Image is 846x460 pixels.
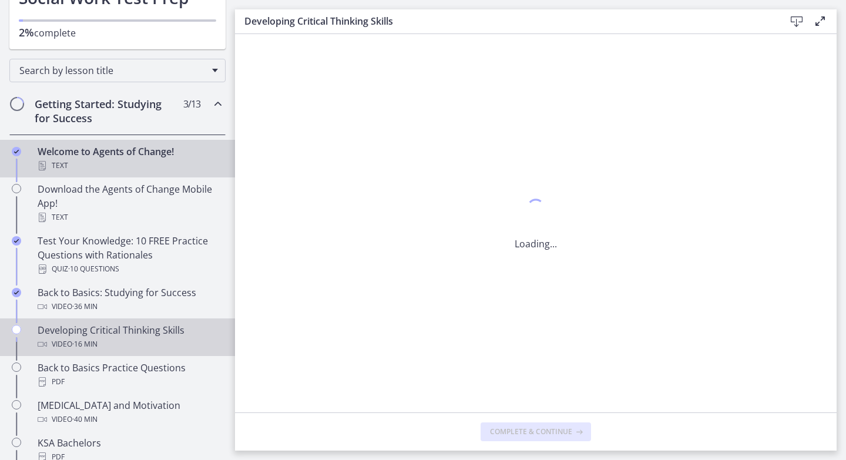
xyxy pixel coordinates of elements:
[72,337,98,351] span: · 16 min
[481,422,591,441] button: Complete & continue
[38,300,221,314] div: Video
[38,375,221,389] div: PDF
[38,337,221,351] div: Video
[490,427,572,437] span: Complete & continue
[38,323,221,351] div: Developing Critical Thinking Skills
[72,412,98,427] span: · 40 min
[38,234,221,276] div: Test Your Knowledge: 10 FREE Practice Questions with Rationales
[38,286,221,314] div: Back to Basics: Studying for Success
[12,288,21,297] i: Completed
[38,159,221,173] div: Text
[19,64,206,77] span: Search by lesson title
[9,59,226,82] div: Search by lesson title
[72,300,98,314] span: · 36 min
[515,196,557,223] div: 1
[38,182,221,224] div: Download the Agents of Change Mobile App!
[19,25,34,39] span: 2%
[38,210,221,224] div: Text
[183,97,200,111] span: 3 / 13
[38,398,221,427] div: [MEDICAL_DATA] and Motivation
[38,262,221,276] div: Quiz
[38,145,221,173] div: Welcome to Agents of Change!
[12,236,21,246] i: Completed
[12,147,21,156] i: Completed
[38,361,221,389] div: Back to Basics Practice Questions
[515,237,557,251] p: Loading...
[19,25,216,40] p: complete
[244,14,766,28] h3: Developing Critical Thinking Skills
[35,97,178,125] h2: Getting Started: Studying for Success
[38,412,221,427] div: Video
[68,262,119,276] span: · 10 Questions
